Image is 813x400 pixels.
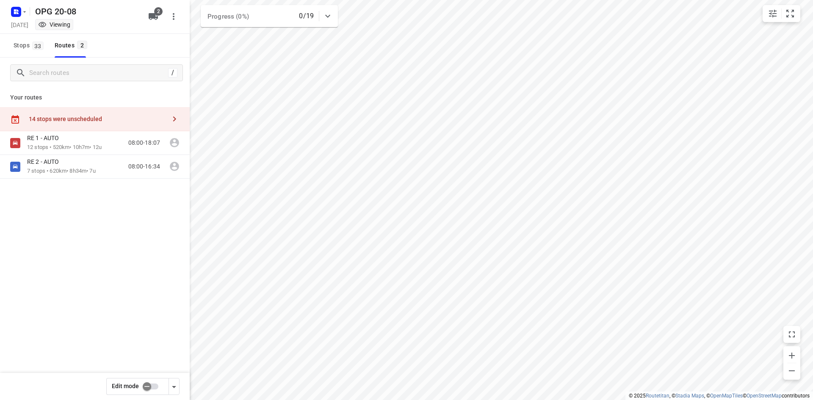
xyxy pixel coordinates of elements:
span: 33 [32,41,44,50]
p: 08:00-16:34 [128,162,160,171]
span: Progress (0%) [207,13,249,20]
div: 14 stops were unscheduled [29,116,166,122]
button: 2 [145,8,162,25]
p: Your routes [10,93,180,102]
p: 08:00-18:07 [128,138,160,147]
span: Route unassigned [166,158,183,175]
p: 12 stops • 520km • 10h7m • 12u [27,143,102,152]
span: 2 [77,41,87,49]
button: Fit zoom [782,5,799,22]
div: Progress (0%)0/19 [201,5,338,27]
div: Driver app settings [169,381,179,392]
li: © 2025 , © , © © contributors [629,393,810,399]
span: Edit mode [112,383,139,389]
p: 0/19 [299,11,314,21]
input: Search routes [29,66,168,80]
div: Routes [55,40,90,51]
span: Stops [14,40,46,51]
a: Stadia Maps [675,393,704,399]
p: RE 2 - AUTO [27,158,64,166]
span: Route unassigned [166,134,183,151]
span: 2 [154,7,163,16]
a: OpenMapTiles [710,393,743,399]
div: small contained button group [763,5,800,22]
p: RE 1 - AUTO [27,134,64,142]
div: You are currently in view mode. To make any changes, go to edit project. [38,20,70,29]
div: / [168,68,177,77]
a: Routetitan [646,393,669,399]
button: Map settings [764,5,781,22]
a: OpenStreetMap [747,393,782,399]
p: 7 stops • 620km • 8h34m • 7u [27,167,96,175]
